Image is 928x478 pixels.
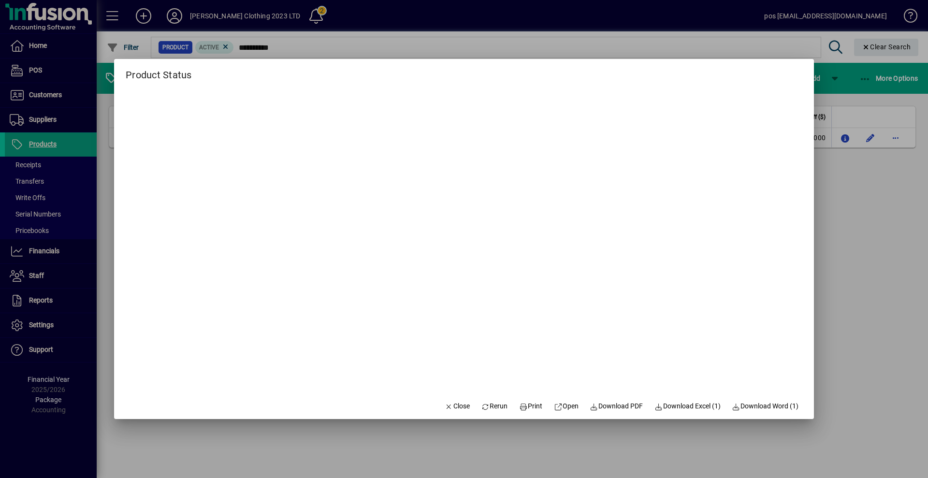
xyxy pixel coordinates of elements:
button: Download Excel (1) [651,398,725,415]
h2: Product Status [114,59,203,83]
span: Close [445,401,470,411]
span: Download Word (1) [732,401,799,411]
span: Open [554,401,579,411]
button: Print [515,398,546,415]
span: Print [519,401,542,411]
span: Download PDF [590,401,643,411]
button: Download Word (1) [728,398,803,415]
button: Close [441,398,474,415]
a: Open [550,398,582,415]
span: Download Excel (1) [654,401,721,411]
span: Rerun [481,401,508,411]
a: Download PDF [586,398,647,415]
